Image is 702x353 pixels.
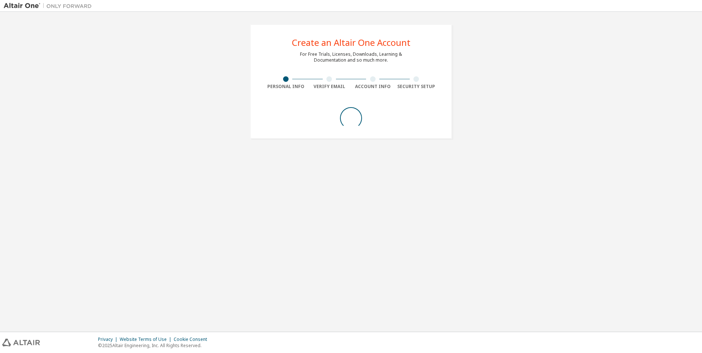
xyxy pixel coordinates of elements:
[264,84,308,90] div: Personal Info
[300,51,402,63] div: For Free Trials, Licenses, Downloads, Learning & Documentation and so much more.
[308,84,351,90] div: Verify Email
[351,84,395,90] div: Account Info
[395,84,438,90] div: Security Setup
[98,342,211,349] p: © 2025 Altair Engineering, Inc. All Rights Reserved.
[98,336,120,342] div: Privacy
[120,336,174,342] div: Website Terms of Use
[292,38,410,47] div: Create an Altair One Account
[4,2,95,10] img: Altair One
[174,336,211,342] div: Cookie Consent
[2,339,40,346] img: altair_logo.svg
